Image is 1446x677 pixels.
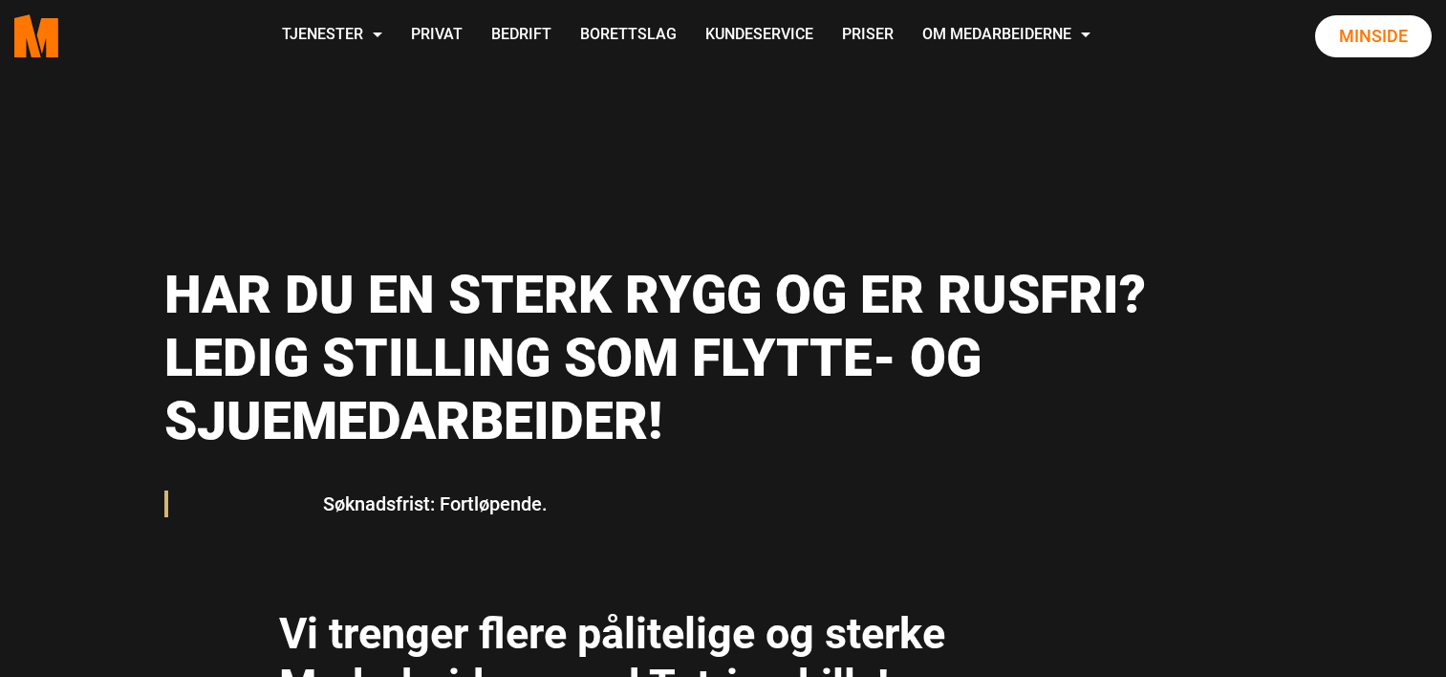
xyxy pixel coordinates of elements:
[828,2,908,70] a: Priser
[397,2,477,70] a: Privat
[477,2,566,70] a: Bedrift
[691,2,828,70] a: Kundeservice
[1315,15,1432,57] a: Minside
[304,481,1143,527] blockquote: Søknadsfrist: Fortløpende.
[908,2,1105,70] a: Om Medarbeiderne
[566,2,691,70] a: Borettslag
[268,2,397,70] a: Tjenester
[164,263,1268,452] h1: Har du en sterk rygg og er rusfri? Ledig stilling som flytte- og sjuemedarbeider!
